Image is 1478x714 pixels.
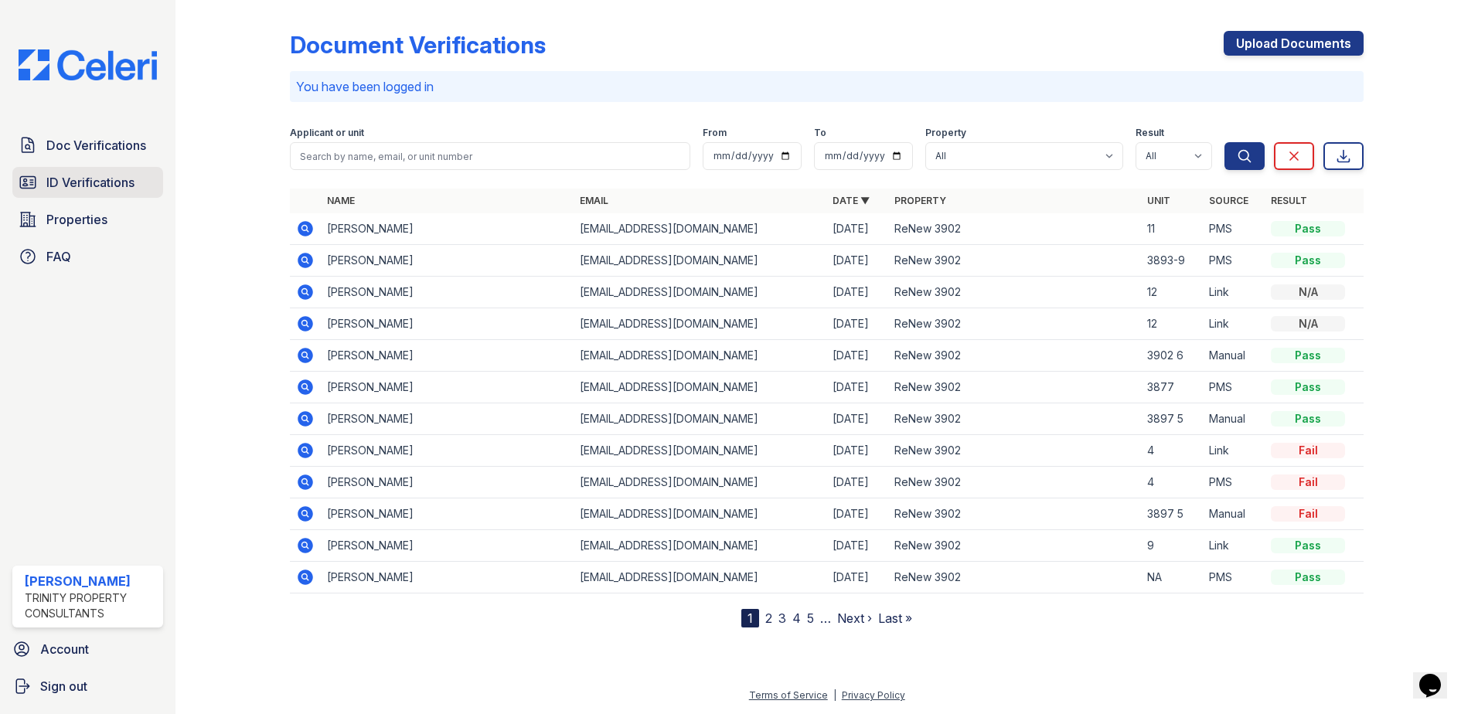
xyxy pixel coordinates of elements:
td: [EMAIL_ADDRESS][DOMAIN_NAME] [574,435,826,467]
td: [EMAIL_ADDRESS][DOMAIN_NAME] [574,498,826,530]
td: [DATE] [826,498,888,530]
label: Applicant or unit [290,127,364,139]
td: 3877 [1141,372,1203,403]
td: Manual [1203,403,1265,435]
a: Last » [878,610,912,626]
td: ReNew 3902 [888,245,1141,277]
a: Email [580,195,608,206]
a: Properties [12,204,163,235]
input: Search by name, email, or unit number [290,142,690,170]
img: CE_Logo_Blue-a8612792a0a2168367f1c8372b55b34899dd931a85d93a1a3d3e32e68fde9ad4.png [6,49,169,80]
td: [PERSON_NAME] [321,245,574,277]
td: ReNew 3902 [888,467,1141,498]
a: Unit [1147,195,1170,206]
div: Pass [1271,348,1345,363]
span: Sign out [40,677,87,695]
div: Pass [1271,379,1345,395]
div: | [833,689,836,701]
a: 2 [765,610,772,626]
td: [PERSON_NAME] [321,403,574,435]
a: Terms of Service [749,689,828,701]
td: 4 [1141,467,1203,498]
label: Result [1136,127,1164,139]
td: NA [1141,562,1203,593]
td: [DATE] [826,277,888,308]
div: Pass [1271,221,1345,236]
div: Fail [1271,474,1345,490]
td: [EMAIL_ADDRESS][DOMAIN_NAME] [574,530,826,562]
td: [DATE] [826,530,888,562]
span: Properties [46,210,107,229]
td: [PERSON_NAME] [321,277,574,308]
td: [DATE] [826,467,888,498]
div: Pass [1271,538,1345,553]
div: N/A [1271,316,1345,331]
a: FAQ [12,241,163,272]
td: ReNew 3902 [888,308,1141,340]
td: [EMAIL_ADDRESS][DOMAIN_NAME] [574,277,826,308]
div: Fail [1271,506,1345,522]
div: 1 [741,609,759,627]
td: ReNew 3902 [888,372,1141,403]
span: FAQ [46,247,71,266]
td: [PERSON_NAME] [321,213,574,245]
td: [EMAIL_ADDRESS][DOMAIN_NAME] [574,213,826,245]
td: [EMAIL_ADDRESS][DOMAIN_NAME] [574,308,826,340]
a: 3 [778,610,786,626]
a: 5 [807,610,814,626]
td: 11 [1141,213,1203,245]
td: ReNew 3902 [888,213,1141,245]
td: ReNew 3902 [888,562,1141,593]
div: Trinity Property Consultants [25,590,157,621]
a: Account [6,634,169,665]
td: PMS [1203,213,1265,245]
td: [DATE] [826,562,888,593]
td: [PERSON_NAME] [321,530,574,562]
td: Link [1203,308,1265,340]
label: From [703,127,727,139]
td: [EMAIL_ADDRESS][DOMAIN_NAME] [574,467,826,498]
td: ReNew 3902 [888,498,1141,530]
a: Source [1209,195,1248,206]
td: [PERSON_NAME] [321,498,574,530]
td: [EMAIL_ADDRESS][DOMAIN_NAME] [574,403,826,435]
a: Result [1271,195,1307,206]
a: ID Verifications [12,167,163,198]
td: [PERSON_NAME] [321,340,574,372]
td: Manual [1203,498,1265,530]
td: Link [1203,435,1265,467]
a: Name [327,195,355,206]
span: ID Verifications [46,173,135,192]
div: Document Verifications [290,31,546,59]
td: [DATE] [826,308,888,340]
td: Manual [1203,340,1265,372]
td: 3893-9 [1141,245,1203,277]
td: [EMAIL_ADDRESS][DOMAIN_NAME] [574,562,826,593]
td: Link [1203,530,1265,562]
div: [PERSON_NAME] [25,572,157,590]
a: Doc Verifications [12,130,163,161]
div: Pass [1271,253,1345,268]
td: [DATE] [826,372,888,403]
a: 4 [792,610,801,626]
label: Property [925,127,966,139]
td: ReNew 3902 [888,403,1141,435]
a: Next › [837,610,872,626]
td: PMS [1203,372,1265,403]
label: To [814,127,826,139]
td: 3902 6 [1141,340,1203,372]
td: [EMAIL_ADDRESS][DOMAIN_NAME] [574,340,826,372]
td: ReNew 3902 [888,277,1141,308]
td: 12 [1141,308,1203,340]
div: Pass [1271,569,1345,585]
td: [PERSON_NAME] [321,467,574,498]
td: 9 [1141,530,1203,562]
a: Sign out [6,671,169,702]
td: 12 [1141,277,1203,308]
a: Date ▼ [833,195,870,206]
td: PMS [1203,467,1265,498]
td: 3897 5 [1141,403,1203,435]
td: [DATE] [826,435,888,467]
td: PMS [1203,562,1265,593]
